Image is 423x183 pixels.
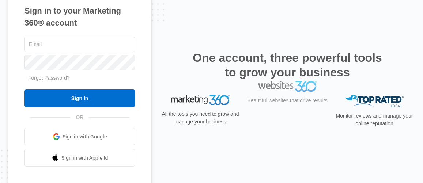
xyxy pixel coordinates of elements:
[171,95,230,105] img: Marketing 360
[63,133,107,141] span: Sign in with Google
[345,95,404,107] img: Top Rated Local
[24,128,135,145] a: Sign in with Google
[190,50,384,80] h2: One account, three powerful tools to grow your business
[71,114,88,121] span: OR
[258,95,317,106] img: Websites 360
[24,149,135,167] a: Sign in with Apple Id
[61,154,108,162] span: Sign in with Apple Id
[24,37,135,52] input: Email
[24,5,135,29] h1: Sign in to your Marketing 360® account
[246,111,328,119] p: Beautiful websites that drive results
[159,110,241,126] p: All the tools you need to grow and manage your business
[24,89,135,107] input: Sign In
[333,112,415,127] p: Monitor reviews and manage your online reputation
[28,75,70,81] a: Forgot Password?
